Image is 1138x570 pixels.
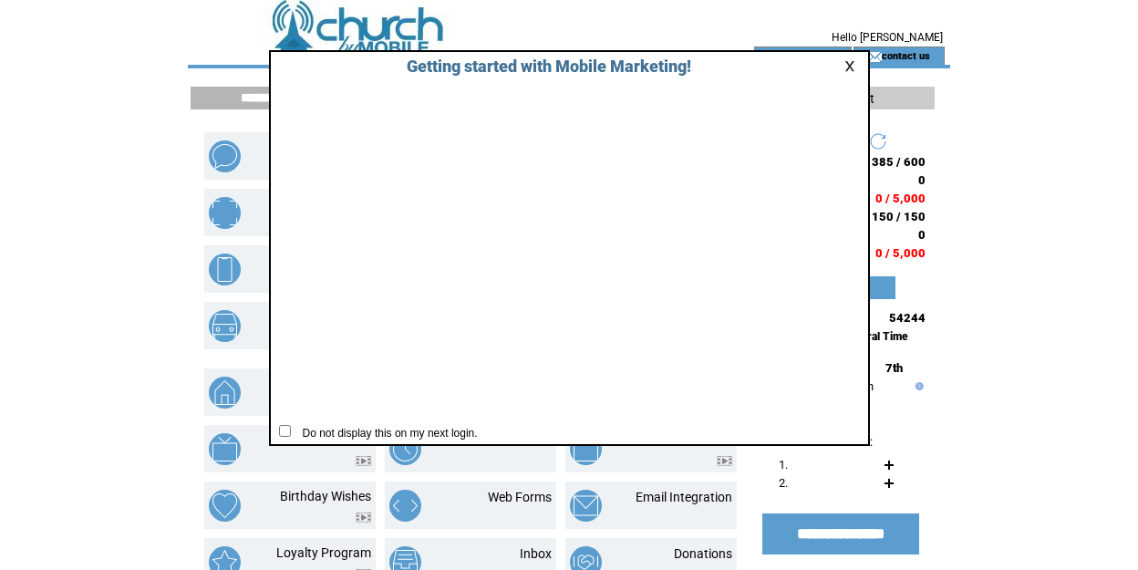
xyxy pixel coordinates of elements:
[209,140,241,172] img: text-blast.png
[570,433,602,465] img: text-to-win.png
[918,228,926,242] span: 0
[209,377,241,409] img: property-listing.png
[882,49,930,61] a: contact us
[356,456,371,466] img: video.png
[209,254,241,285] img: mobile-websites.png
[717,456,732,466] img: video.png
[276,545,371,560] a: Loyalty Program
[280,489,371,503] a: Birthday Wishes
[843,330,908,343] span: Central Time
[389,433,421,465] img: scheduled-tasks.png
[209,433,241,465] img: text-to-screen.png
[209,490,241,522] img: birthday-wishes.png
[779,476,788,490] span: 2.
[389,490,421,522] img: web-forms.png
[911,382,924,390] img: help.gif
[570,490,602,522] img: email-integration.png
[209,197,241,229] img: mobile-coupons.png
[388,57,691,76] span: Getting started with Mobile Marketing!
[918,173,926,187] span: 0
[872,155,926,169] span: 385 / 600
[520,546,552,561] a: Inbox
[868,49,882,64] img: contact_us_icon.gif
[209,310,241,342] img: vehicle-listing.png
[885,361,903,375] span: 7th
[872,210,926,223] span: 150 / 150
[294,427,478,440] span: Do not display this on my next login.
[875,192,926,205] span: 0 / 5,000
[889,311,926,325] span: 54244
[832,31,943,44] span: Hello [PERSON_NAME]
[875,246,926,260] span: 0 / 5,000
[779,458,788,472] span: 1.
[636,490,732,504] a: Email Integration
[782,49,796,64] img: account_icon.gif
[356,513,371,523] img: video.png
[488,490,552,504] a: Web Forms
[674,546,732,561] a: Donations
